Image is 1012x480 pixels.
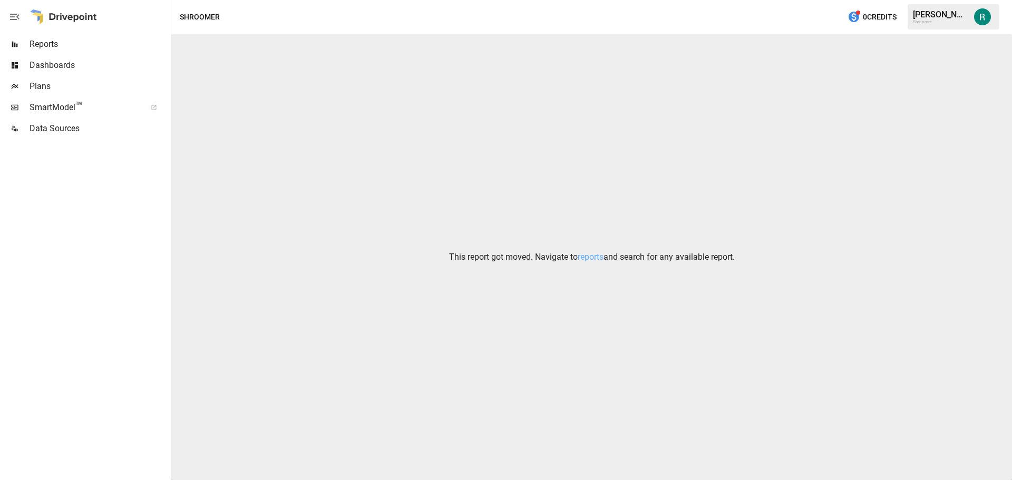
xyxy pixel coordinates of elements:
[968,2,997,32] button: Rachel Weaver
[449,251,735,263] p: This report got moved. Navigate to and search for any available report.
[863,11,897,24] span: 0 Credits
[913,9,968,19] div: [PERSON_NAME]
[30,59,169,72] span: Dashboards
[843,7,901,27] button: 0Credits
[974,8,991,25] img: Rachel Weaver
[578,252,604,262] a: reports
[30,80,169,93] span: Plans
[30,38,169,51] span: Reports
[30,101,139,114] span: SmartModel
[75,100,83,113] span: ™
[913,19,968,24] div: Shroomer
[30,122,169,135] span: Data Sources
